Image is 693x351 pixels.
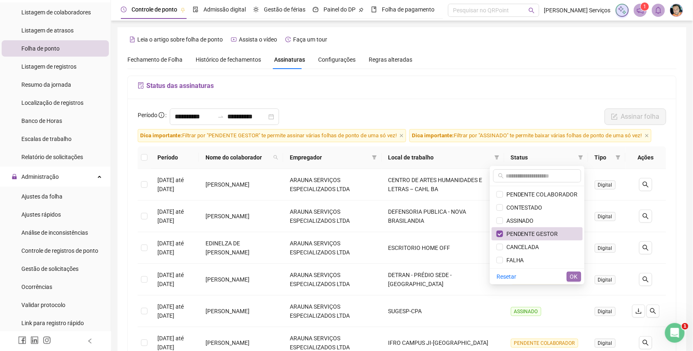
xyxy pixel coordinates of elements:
[655,7,662,14] span: bell
[21,136,72,142] span: Escalas de trabalho
[382,264,504,296] td: DETRAN - PRÉDIO SEDE - [GEOGRAPHIC_DATA]
[382,232,504,264] td: ESCRITORIO HOME OFF
[272,151,280,164] span: search
[196,56,261,63] span: Histórico de fechamentos
[578,155,583,160] span: filter
[595,339,616,348] span: Digital
[359,7,364,12] span: pushpin
[138,82,144,89] span: file-sync
[503,231,558,237] span: PENDENTE GESTOR
[206,153,270,162] span: Nome do colaborador
[642,213,649,219] span: search
[503,204,543,211] span: CONTESTADO
[293,36,327,43] span: Faça um tour
[132,6,177,13] span: Controle de ponto
[642,339,649,346] span: search
[642,181,649,188] span: search
[595,212,616,221] span: Digital
[595,153,612,162] span: Tipo
[193,7,199,12] span: file-done
[151,264,199,296] td: [DATE] até [DATE]
[137,36,223,43] span: Leia o artigo sobre folha de ponto
[273,155,278,160] span: search
[21,45,60,52] span: Folha de ponto
[283,296,382,327] td: ARAUNA SERVIÇOS ESPECIALIZADOS LTDA
[159,112,164,118] span: info-circle
[21,173,59,180] span: Administração
[138,129,406,142] span: Filtrar por "PENDENTE GESTOR" te permite assinar várias folhas de ponto de uma só vez!
[21,154,83,160] span: Relatório de solicitações
[503,191,578,198] span: PENDENTE COLABORADOR
[180,7,185,12] span: pushpin
[372,155,377,160] span: filter
[18,336,26,344] span: facebook
[283,169,382,201] td: ARAUNA SERVIÇOS ESPECIALIZADOS LTDA
[567,272,581,282] button: OK
[283,201,382,232] td: ARAUNA SERVIÇOS ESPECIALIZADOS LTDA
[511,153,575,162] span: Status
[503,244,539,250] span: CANCELADA
[642,276,649,283] span: search
[290,153,369,162] span: Empregador
[127,56,182,63] span: Fechamento de Folha
[626,146,666,169] th: Ações
[140,132,182,139] span: Dica importante:
[199,296,283,327] td: [PERSON_NAME]
[30,336,39,344] span: linkedin
[412,132,454,139] span: Dica importante:
[595,244,616,253] span: Digital
[616,155,621,160] span: filter
[529,7,535,14] span: search
[199,232,283,264] td: EDINELZA DE [PERSON_NAME]
[494,155,499,160] span: filter
[151,169,199,201] td: [DATE] até [DATE]
[264,6,305,13] span: Gestão de férias
[21,27,74,34] span: Listagem de atrasos
[87,338,93,344] span: left
[199,169,283,201] td: [PERSON_NAME]
[370,151,379,164] span: filter
[21,247,98,254] span: Controle de registros de ponto
[21,211,61,218] span: Ajustes rápidos
[21,193,62,200] span: Ajustes da folha
[388,153,491,162] span: Local de trabalho
[21,9,91,16] span: Listagem de colaboradores
[285,37,291,42] span: history
[283,232,382,264] td: ARAUNA SERVIÇOS ESPECIALIZADOS LTDA
[151,146,199,169] th: Período
[409,129,651,142] span: Filtrar por "ASSINADO" te permite baixar várias folhas de ponto de uma só vez!
[642,245,649,251] span: search
[151,232,199,264] td: [DATE] até [DATE]
[650,308,656,314] span: search
[199,201,283,232] td: [PERSON_NAME]
[21,229,88,236] span: Análise de inconsistências
[493,272,520,282] button: Resetar
[645,134,649,138] span: close
[151,201,199,232] td: [DATE] até [DATE]
[217,113,224,120] span: to
[283,264,382,296] td: ARAUNA SERVIÇOS ESPECIALIZADOS LTDA
[605,109,666,125] button: Assinar folha
[217,113,224,120] span: swap-right
[313,7,319,12] span: dashboard
[644,4,647,9] span: 1
[21,81,71,88] span: Resumo da jornada
[12,174,17,180] span: lock
[21,266,79,272] span: Gestão de solicitações
[544,6,611,15] span: [PERSON_NAME] Serviços
[382,201,504,232] td: DEFENSORIA PUBLICA - NOVA BRASILANDIA
[595,275,616,284] span: Digital
[231,37,237,42] span: youtube
[618,6,627,15] img: sparkle-icon.fc2bf0ac1784a2077858766a79e2daf3.svg
[595,307,616,316] span: Digital
[641,2,649,11] sup: 1
[382,6,434,13] span: Folha de pagamento
[371,7,377,12] span: book
[682,323,688,330] span: 1
[151,296,199,327] td: [DATE] até [DATE]
[21,320,84,326] span: Link para registro rápido
[511,307,541,316] span: ASSINADO
[203,6,246,13] span: Admissão digital
[21,118,62,124] span: Banco de Horas
[595,180,616,189] span: Digital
